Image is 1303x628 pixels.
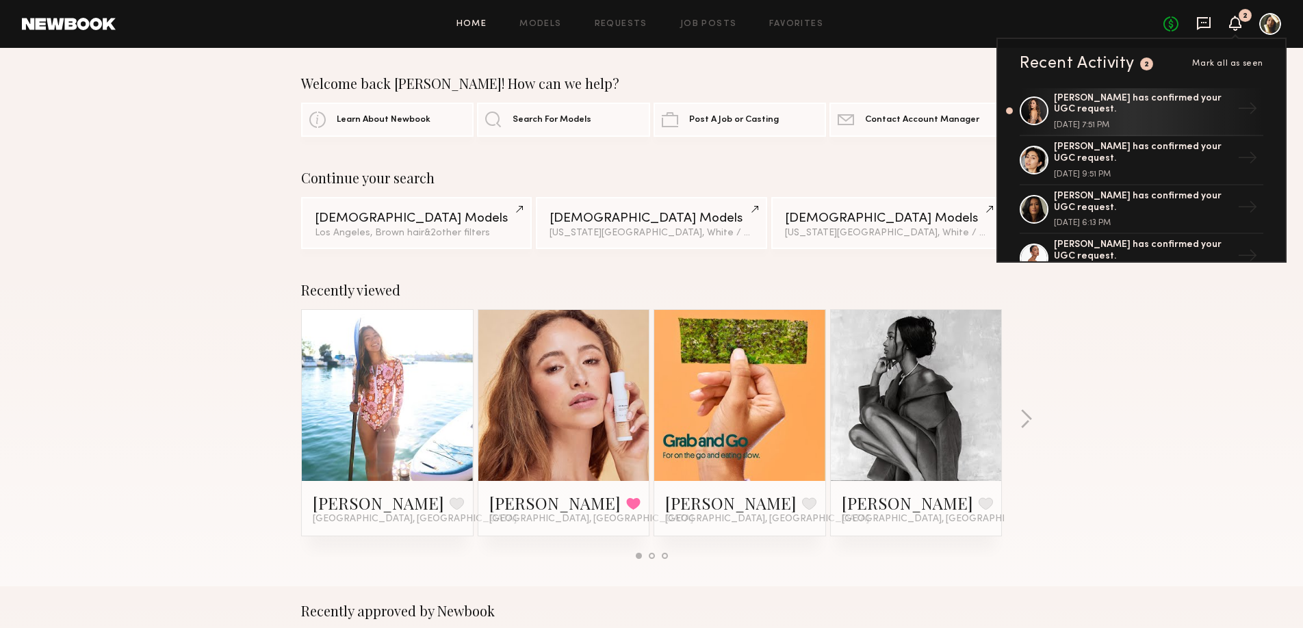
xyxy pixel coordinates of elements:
[424,228,490,237] span: & 2 other filter s
[489,492,621,514] a: [PERSON_NAME]
[456,20,487,29] a: Home
[513,116,591,125] span: Search For Models
[313,514,517,525] span: [GEOGRAPHIC_DATA], [GEOGRAPHIC_DATA]
[1054,170,1232,179] div: [DATE] 9:51 PM
[1232,142,1263,178] div: →
[689,116,779,125] span: Post A Job or Casting
[1054,142,1232,165] div: [PERSON_NAME] has confirmed your UGC request.
[665,514,869,525] span: [GEOGRAPHIC_DATA], [GEOGRAPHIC_DATA]
[337,116,430,125] span: Learn About Newbook
[785,228,988,238] div: [US_STATE][GEOGRAPHIC_DATA], White / Caucasian
[301,75,1002,92] div: Welcome back [PERSON_NAME]! How can we help?
[301,197,532,249] a: [DEMOGRAPHIC_DATA] ModelsLos Angeles, Brown hair&2other filters
[301,603,1002,619] div: Recently approved by Newbook
[536,197,766,249] a: [DEMOGRAPHIC_DATA] Models[US_STATE][GEOGRAPHIC_DATA], White / Caucasian
[665,492,797,514] a: [PERSON_NAME]
[1054,93,1232,116] div: [PERSON_NAME] has confirmed your UGC request.
[550,212,753,225] div: [DEMOGRAPHIC_DATA] Models
[865,116,979,125] span: Contact Account Manager
[1020,88,1263,137] a: [PERSON_NAME] has confirmed your UGC request.[DATE] 7:51 PM→
[1144,61,1150,68] div: 2
[1054,191,1232,214] div: [PERSON_NAME] has confirmed your UGC request.
[1232,240,1263,276] div: →
[313,492,444,514] a: [PERSON_NAME]
[1020,234,1263,283] a: [PERSON_NAME] has confirmed your UGC request.→
[1054,121,1232,129] div: [DATE] 7:51 PM
[842,514,1046,525] span: [GEOGRAPHIC_DATA], [GEOGRAPHIC_DATA]
[1020,55,1135,72] div: Recent Activity
[1054,239,1232,263] div: [PERSON_NAME] has confirmed your UGC request.
[1192,60,1263,68] span: Mark all as seen
[1020,136,1263,185] a: [PERSON_NAME] has confirmed your UGC request.[DATE] 9:51 PM→
[1232,93,1263,129] div: →
[477,103,649,137] a: Search For Models
[315,228,518,238] div: Los Angeles, Brown hair
[1020,185,1263,235] a: [PERSON_NAME] has confirmed your UGC request.[DATE] 6:13 PM→
[301,103,474,137] a: Learn About Newbook
[842,492,973,514] a: [PERSON_NAME]
[680,20,737,29] a: Job Posts
[785,212,988,225] div: [DEMOGRAPHIC_DATA] Models
[1232,192,1263,227] div: →
[550,228,753,238] div: [US_STATE][GEOGRAPHIC_DATA], White / Caucasian
[489,514,693,525] span: [GEOGRAPHIC_DATA], [GEOGRAPHIC_DATA]
[1243,12,1248,20] div: 2
[654,103,826,137] a: Post A Job or Casting
[769,20,823,29] a: Favorites
[519,20,561,29] a: Models
[771,197,1002,249] a: [DEMOGRAPHIC_DATA] Models[US_STATE][GEOGRAPHIC_DATA], White / Caucasian
[1054,219,1232,227] div: [DATE] 6:13 PM
[301,170,1002,186] div: Continue your search
[315,212,518,225] div: [DEMOGRAPHIC_DATA] Models
[595,20,647,29] a: Requests
[301,282,1002,298] div: Recently viewed
[829,103,1002,137] a: Contact Account Manager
